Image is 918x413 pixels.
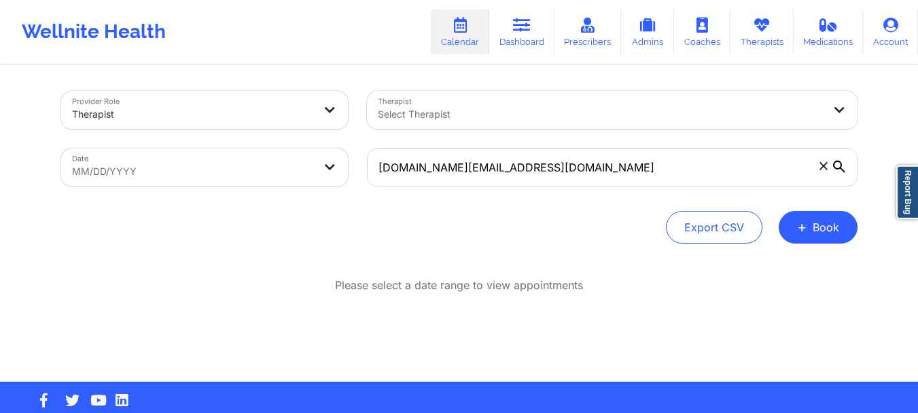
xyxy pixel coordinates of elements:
[489,10,554,54] a: Dashboard
[367,148,858,186] input: Search by patient email
[674,10,730,54] a: Coaches
[666,211,762,244] button: Export CSV
[554,10,622,54] a: Prescribers
[863,10,918,54] a: Account
[779,211,858,244] button: +Book
[730,10,794,54] a: Therapists
[896,165,918,219] a: Report Bug
[794,10,864,54] a: Medications
[72,99,314,129] div: Therapist
[621,10,674,54] a: Admins
[431,10,489,54] a: Calendar
[335,278,583,293] p: Please select a date range to view appointments
[797,223,807,231] span: +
